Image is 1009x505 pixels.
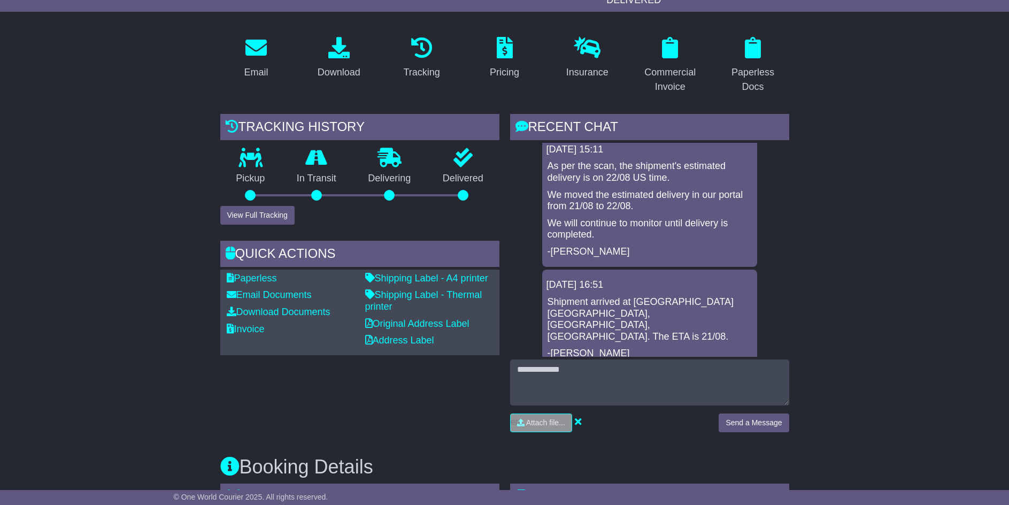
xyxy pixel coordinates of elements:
[546,279,753,291] div: [DATE] 16:51
[227,273,277,284] a: Paperless
[427,173,499,185] p: Delivered
[244,65,268,80] div: Email
[483,33,526,83] a: Pricing
[365,335,434,346] a: Address Label
[311,33,367,83] a: Download
[546,144,753,156] div: [DATE] 15:11
[227,307,330,317] a: Download Documents
[220,173,281,185] p: Pickup
[641,65,699,94] div: Commercial Invoice
[365,273,488,284] a: Shipping Label - A4 printer
[490,65,519,80] div: Pricing
[365,318,469,329] a: Original Address Label
[352,173,427,185] p: Delivering
[403,65,440,80] div: Tracking
[634,33,706,98] a: Commercial Invoice
[396,33,446,83] a: Tracking
[220,114,499,143] div: Tracking history
[719,414,789,432] button: Send a Message
[548,160,752,183] p: As per the scan, the shipment's estimated delivery is on 22/08 US time.
[724,65,782,94] div: Paperless Docs
[548,246,752,258] p: -[PERSON_NAME]
[237,33,275,83] a: Email
[548,218,752,241] p: We will continue to monitor until delivery is completed.
[227,324,265,334] a: Invoice
[220,206,295,225] button: View Full Tracking
[174,493,328,501] span: © One World Courier 2025. All rights reserved.
[318,65,360,80] div: Download
[227,289,312,300] a: Email Documents
[365,289,482,312] a: Shipping Label - Thermal printer
[548,296,752,342] p: Shipment arrived at [GEOGRAPHIC_DATA] [GEOGRAPHIC_DATA], [GEOGRAPHIC_DATA], [GEOGRAPHIC_DATA]. Th...
[717,33,789,98] a: Paperless Docs
[510,114,789,143] div: RECENT CHAT
[220,241,499,270] div: Quick Actions
[559,33,615,83] a: Insurance
[281,173,352,185] p: In Transit
[566,65,609,80] div: Insurance
[548,348,752,359] p: -[PERSON_NAME]
[220,456,789,478] h3: Booking Details
[548,189,752,212] p: We moved the estimated delivery in our portal from 21/08 to 22/08.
